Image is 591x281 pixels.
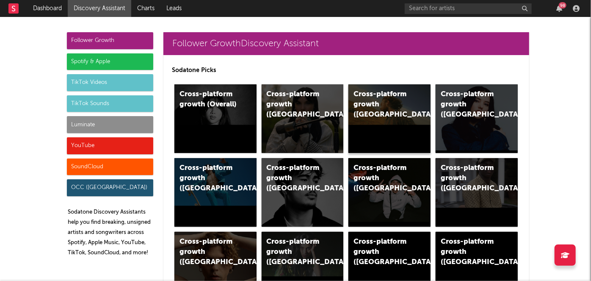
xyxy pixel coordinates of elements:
[163,32,529,55] a: Follower GrowthDiscovery Assistant
[174,84,257,153] a: Cross-platform growth (Overall)
[353,163,411,194] div: Cross-platform growth ([GEOGRAPHIC_DATA]/GSA)
[67,53,153,70] div: Spotify & Apple
[348,158,431,227] a: Cross-platform growth ([GEOGRAPHIC_DATA]/GSA)
[262,158,344,227] a: Cross-platform growth ([GEOGRAPHIC_DATA])
[67,95,153,112] div: TikTok Sounds
[353,89,411,120] div: Cross-platform growth ([GEOGRAPHIC_DATA])
[67,159,153,175] div: SoundCloud
[441,237,498,267] div: Cross-platform growth ([GEOGRAPHIC_DATA])
[67,116,153,133] div: Luminate
[556,5,562,12] button: 98
[180,89,237,110] div: Cross-platform growth (Overall)
[348,84,431,153] a: Cross-platform growth ([GEOGRAPHIC_DATA])
[436,84,518,153] a: Cross-platform growth ([GEOGRAPHIC_DATA])
[267,163,324,194] div: Cross-platform growth ([GEOGRAPHIC_DATA])
[67,179,153,196] div: OCC ([GEOGRAPHIC_DATA])
[262,84,344,153] a: Cross-platform growth ([GEOGRAPHIC_DATA])
[267,237,324,267] div: Cross-platform growth ([GEOGRAPHIC_DATA])
[68,207,153,258] p: Sodatone Discovery Assistants help you find breaking, unsigned artists and songwriters across Spo...
[559,2,566,8] div: 98
[67,32,153,49] div: Follower Growth
[180,163,237,194] div: Cross-platform growth ([GEOGRAPHIC_DATA])
[441,89,498,120] div: Cross-platform growth ([GEOGRAPHIC_DATA])
[174,158,257,227] a: Cross-platform growth ([GEOGRAPHIC_DATA])
[436,158,518,227] a: Cross-platform growth ([GEOGRAPHIC_DATA])
[405,3,532,14] input: Search for artists
[353,237,411,267] div: Cross-platform growth ([GEOGRAPHIC_DATA])
[67,74,153,91] div: TikTok Videos
[441,163,498,194] div: Cross-platform growth ([GEOGRAPHIC_DATA])
[180,237,237,267] div: Cross-platform growth ([GEOGRAPHIC_DATA])
[67,137,153,154] div: YouTube
[172,65,521,75] p: Sodatone Picks
[267,89,324,120] div: Cross-platform growth ([GEOGRAPHIC_DATA])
